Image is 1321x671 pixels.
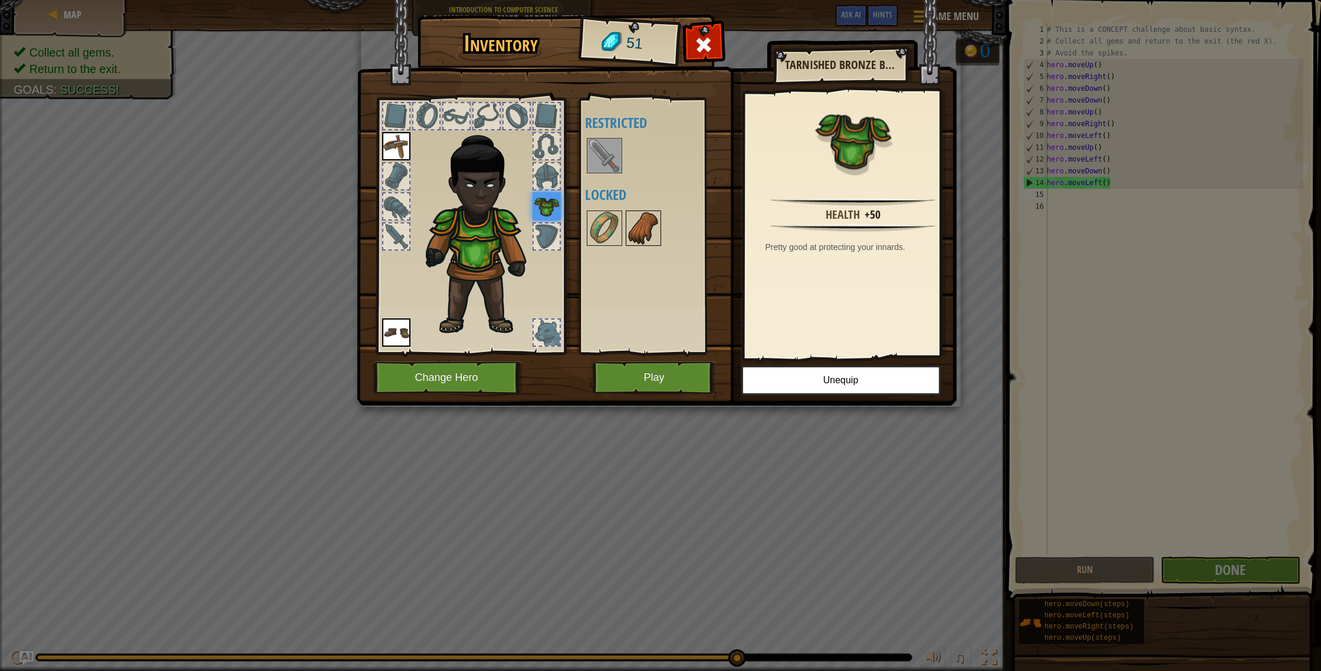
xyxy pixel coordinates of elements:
span: 51 [625,32,643,55]
img: portrait.png [588,139,621,172]
button: Unequip [741,366,941,395]
img: portrait.png [815,101,892,178]
img: portrait.png [382,132,410,160]
h4: Restricted [585,115,724,130]
img: portrait.png [588,212,621,245]
img: champion_hair.png [420,120,547,337]
button: Play [593,361,716,394]
div: Health [826,206,860,223]
img: portrait.png [627,212,660,245]
h4: Locked [585,187,724,202]
img: hr.png [771,198,935,206]
button: Change Hero [373,361,523,394]
img: portrait.png [533,192,561,221]
div: +50 [865,206,880,223]
h2: Tarnished Bronze Breastplate [785,58,896,71]
img: hr.png [771,224,935,232]
img: portrait.png [382,318,410,347]
h1: Inventory [426,31,576,56]
div: Pretty good at protecting your innards. [765,241,947,253]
